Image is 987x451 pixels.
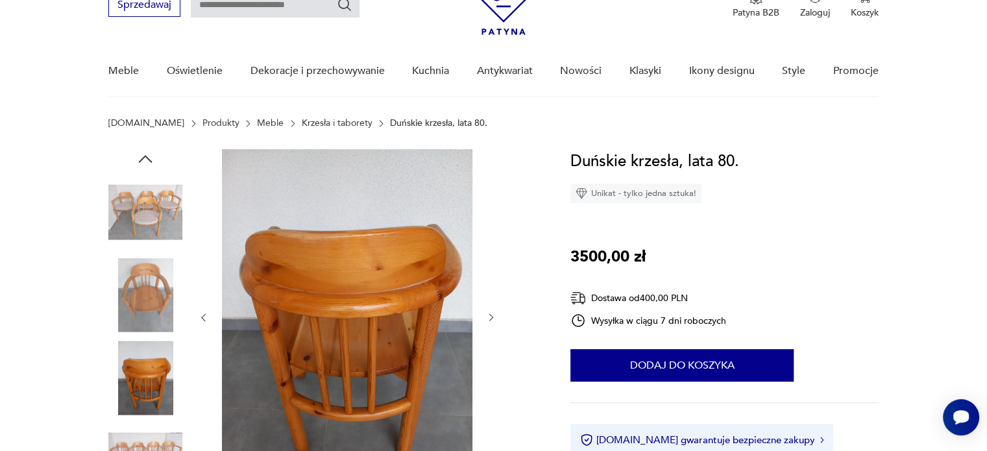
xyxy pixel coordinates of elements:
div: Unikat - tylko jedna sztuka! [570,184,701,203]
p: Patyna B2B [733,6,779,19]
iframe: Smartsupp widget button [943,399,979,435]
a: Promocje [833,46,879,96]
a: Kuchnia [412,46,449,96]
a: Produkty [202,118,239,128]
img: Zdjęcie produktu Duńskie krzesła, lata 80. [108,258,182,332]
p: Zaloguj [800,6,830,19]
a: Klasyki [629,46,661,96]
button: Dodaj do koszyka [570,349,794,382]
a: Sprzedawaj [108,1,180,10]
h1: Duńskie krzesła, lata 80. [570,149,739,174]
img: Ikona diamentu [576,188,587,199]
div: Wysyłka w ciągu 7 dni roboczych [570,313,726,328]
a: Oświetlenie [167,46,223,96]
a: Nowości [560,46,602,96]
button: [DOMAIN_NAME] gwarantuje bezpieczne zakupy [580,433,823,446]
img: Ikona certyfikatu [580,433,593,446]
a: Style [782,46,805,96]
img: Zdjęcie produktu Duńskie krzesła, lata 80. [108,341,182,415]
a: Ikony designu [688,46,754,96]
a: Antykwariat [477,46,533,96]
div: Dostawa od 400,00 PLN [570,290,726,306]
a: Krzesła i taborety [302,118,372,128]
a: Meble [108,46,139,96]
p: Duńskie krzesła, lata 80. [390,118,487,128]
a: [DOMAIN_NAME] [108,118,184,128]
a: Meble [257,118,284,128]
p: Koszyk [851,6,879,19]
img: Ikona strzałki w prawo [820,437,824,443]
p: 3500,00 zł [570,245,646,269]
img: Ikona dostawy [570,290,586,306]
a: Dekoracje i przechowywanie [250,46,384,96]
img: Zdjęcie produktu Duńskie krzesła, lata 80. [108,175,182,249]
